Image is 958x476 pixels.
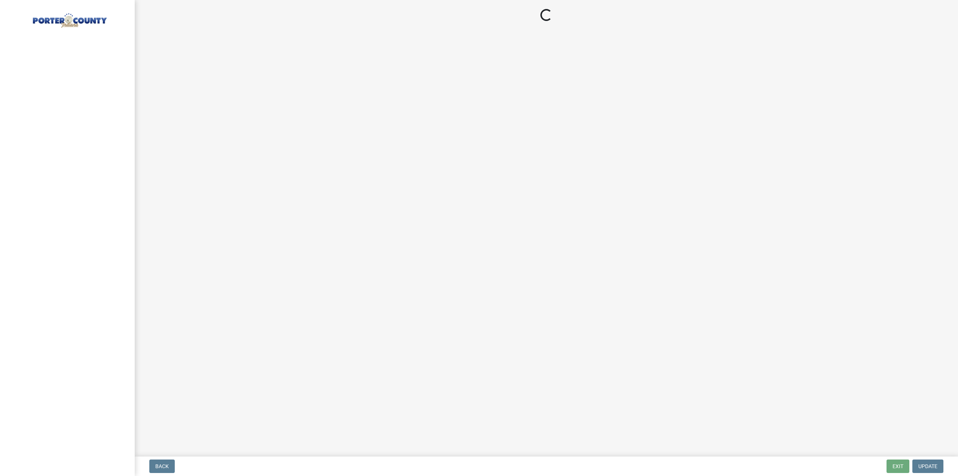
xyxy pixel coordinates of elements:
[887,460,909,473] button: Exit
[155,463,169,469] span: Back
[912,460,943,473] button: Update
[15,8,123,29] img: Porter County, Indiana
[918,463,937,469] span: Update
[149,460,175,473] button: Back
